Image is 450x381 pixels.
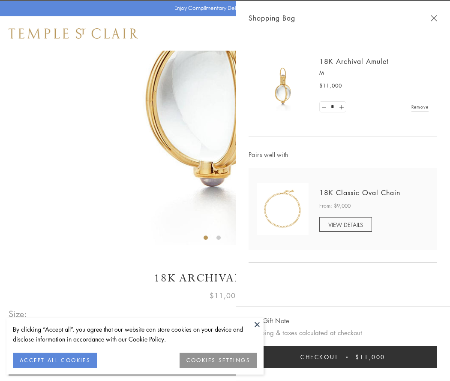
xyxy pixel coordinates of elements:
[174,4,272,12] p: Enjoy Complimentary Delivery & Returns
[319,217,372,232] a: VIEW DETAILS
[249,346,437,368] button: Checkout $11,000
[411,102,429,112] a: Remove
[9,28,138,39] img: Temple St. Clair
[257,60,309,112] img: 18K Archival Amulet
[355,352,385,362] span: $11,000
[210,290,240,301] span: $11,000
[328,221,363,229] span: VIEW DETAILS
[249,12,295,24] span: Shopping Bag
[249,327,437,338] p: Shipping & taxes calculated at checkout
[300,352,339,362] span: Checkout
[319,82,342,90] span: $11,000
[319,69,429,77] p: M
[249,150,437,160] span: Pairs well with
[257,183,309,235] img: N88865-OV18
[9,307,27,321] span: Size:
[13,324,257,344] div: By clicking “Accept all”, you agree that our website can store cookies on your device and disclos...
[337,102,345,112] a: Set quantity to 2
[180,353,257,368] button: COOKIES SETTINGS
[319,57,389,66] a: 18K Archival Amulet
[249,315,289,326] button: Add Gift Note
[431,15,437,21] button: Close Shopping Bag
[320,102,328,112] a: Set quantity to 0
[319,188,400,197] a: 18K Classic Oval Chain
[9,271,441,286] h1: 18K Archival Amulet
[319,202,351,210] span: From: $9,000
[13,353,97,368] button: ACCEPT ALL COOKIES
